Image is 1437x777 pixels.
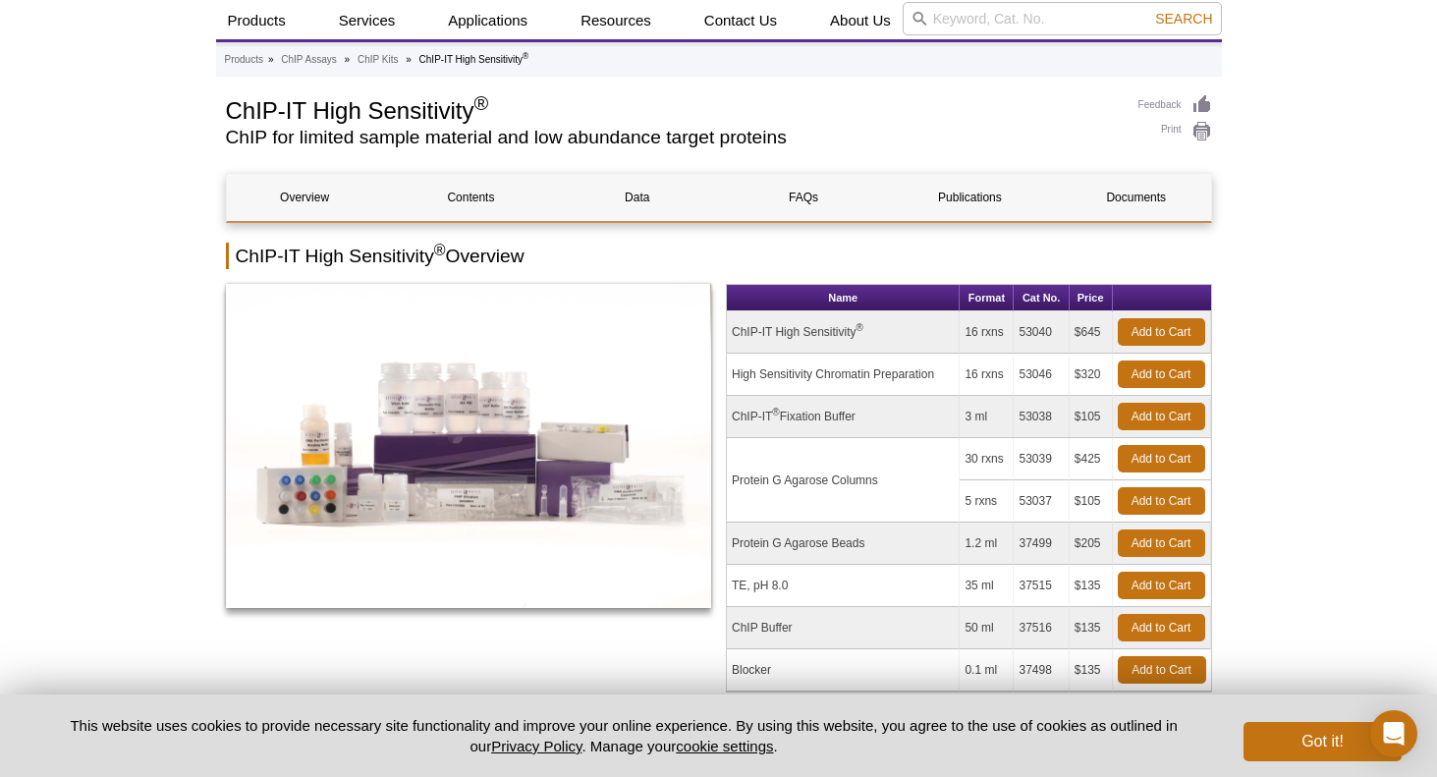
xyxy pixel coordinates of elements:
[960,649,1014,692] td: 0.1 ml
[1118,318,1205,346] a: Add to Cart
[892,174,1048,221] a: Publications
[960,480,1014,523] td: 5 rxns
[434,242,446,258] sup: ®
[725,174,881,221] a: FAQs
[960,311,1014,354] td: 16 rxns
[225,51,263,69] a: Products
[523,51,528,61] sup: ®
[960,285,1014,311] th: Format
[727,523,960,565] td: Protein G Agarose Beads
[1070,285,1113,311] th: Price
[473,92,488,114] sup: ®
[1070,523,1113,565] td: $205
[268,54,274,65] li: »
[227,174,383,221] a: Overview
[676,738,773,754] button: cookie settings
[1070,396,1113,438] td: $105
[772,407,779,417] sup: ®
[857,322,863,333] sup: ®
[1014,396,1069,438] td: 53038
[1370,710,1417,757] div: Open Intercom Messenger
[692,2,789,39] a: Contact Us
[1014,607,1069,649] td: 37516
[1118,614,1205,641] a: Add to Cart
[903,2,1222,35] input: Keyword, Cat. No.
[1070,607,1113,649] td: $135
[406,54,412,65] li: »
[1014,480,1069,523] td: 53037
[1149,10,1218,28] button: Search
[436,2,539,39] a: Applications
[960,438,1014,480] td: 30 rxns
[727,354,960,396] td: High Sensitivity Chromatin Preparation
[1118,529,1205,557] a: Add to Cart
[960,396,1014,438] td: 3 ml
[327,2,408,39] a: Services
[226,94,1119,124] h1: ChIP-IT High Sensitivity
[226,129,1119,146] h2: ChIP for limited sample material and low abundance target proteins
[1118,487,1205,515] a: Add to Cart
[1244,722,1401,761] button: Got it!
[1118,361,1205,388] a: Add to Cart
[1118,403,1205,430] a: Add to Cart
[216,2,298,39] a: Products
[1138,121,1212,142] a: Print
[727,649,960,692] td: Blocker
[226,284,712,608] img: ChIP-IT High Sensitivity Kit
[1155,11,1212,27] span: Search
[960,565,1014,607] td: 35 ml
[345,54,351,65] li: »
[727,565,960,607] td: TE, pH 8.0
[1118,445,1205,472] a: Add to Cart
[1118,572,1205,599] a: Add to Cart
[1070,565,1113,607] td: $135
[226,243,1212,269] h2: ChIP-IT High Sensitivity Overview
[1014,311,1069,354] td: 53040
[1138,94,1212,116] a: Feedback
[1070,480,1113,523] td: $105
[1070,438,1113,480] td: $425
[393,174,549,221] a: Contents
[358,51,399,69] a: ChIP Kits
[727,607,960,649] td: ChIP Buffer
[818,2,903,39] a: About Us
[727,396,960,438] td: ChIP-IT Fixation Buffer
[727,311,960,354] td: ChIP-IT High Sensitivity
[569,2,663,39] a: Resources
[1014,565,1069,607] td: 37515
[1070,354,1113,396] td: $320
[1014,285,1069,311] th: Cat No.
[559,174,715,221] a: Data
[1070,311,1113,354] td: $645
[1118,656,1206,684] a: Add to Cart
[491,738,581,754] a: Privacy Policy
[1014,438,1069,480] td: 53039
[1014,649,1069,692] td: 37498
[36,715,1212,756] p: This website uses cookies to provide necessary site functionality and improve your online experie...
[1070,649,1113,692] td: $135
[281,51,337,69] a: ChIP Assays
[1058,174,1214,221] a: Documents
[419,54,529,65] li: ChIP-IT High Sensitivity
[960,523,1014,565] td: 1.2 ml
[1014,354,1069,396] td: 53046
[960,354,1014,396] td: 16 rxns
[727,285,960,311] th: Name
[1014,523,1069,565] td: 37499
[727,438,960,523] td: Protein G Agarose Columns
[960,607,1014,649] td: 50 ml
